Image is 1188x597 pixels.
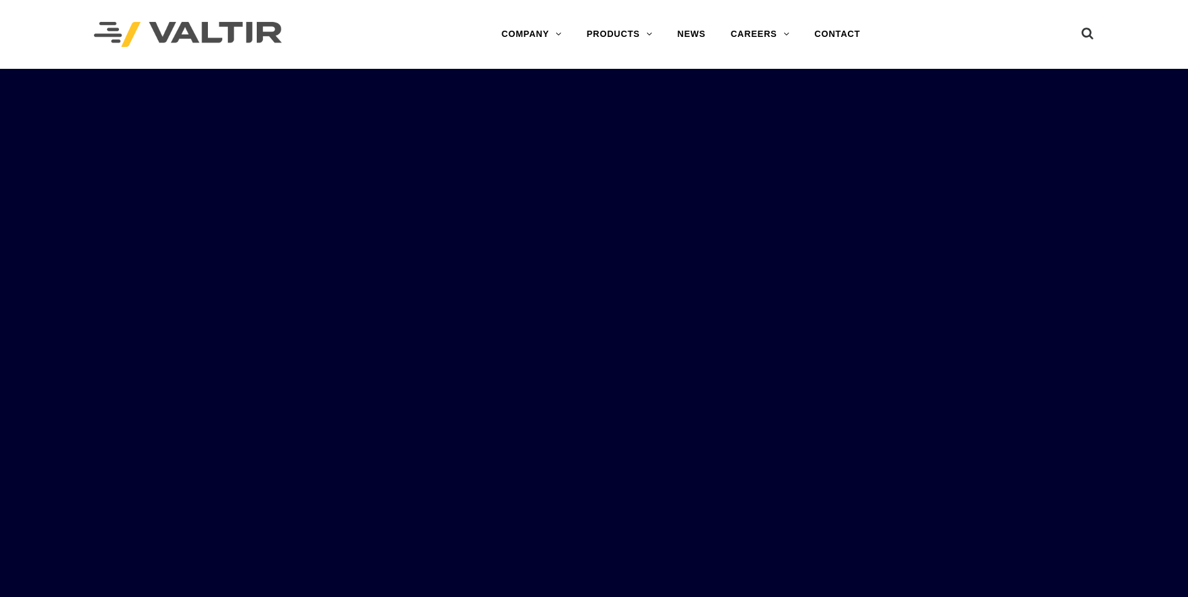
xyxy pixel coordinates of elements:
[489,22,574,47] a: COMPANY
[718,22,802,47] a: CAREERS
[802,22,873,47] a: CONTACT
[94,22,282,48] img: Valtir
[574,22,665,47] a: PRODUCTS
[665,22,718,47] a: NEWS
